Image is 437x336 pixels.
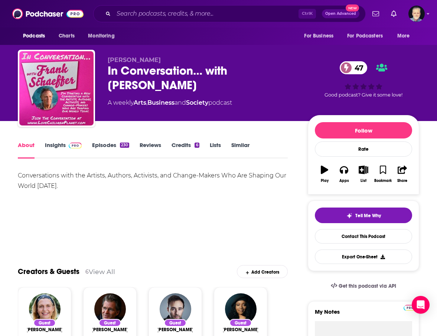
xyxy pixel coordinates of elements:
span: [PERSON_NAME] [222,327,259,333]
div: Apps [339,179,349,183]
img: Dara Starr Tucker [225,293,257,325]
div: 47Good podcast? Give it some love! [308,56,419,102]
img: Yascha Mounk [160,293,191,325]
div: Search podcasts, credits, & more... [93,5,366,22]
button: Open AdvancedNew [322,9,359,18]
div: Guest [99,319,121,327]
img: Beth Allison Barr [29,293,61,325]
button: Follow [315,122,412,138]
span: Charts [59,31,75,41]
span: Monitoring [88,31,114,41]
span: More [397,31,410,41]
a: Charts [54,29,79,43]
a: Show notifications dropdown [369,7,382,20]
span: For Podcasters [347,31,383,41]
div: Conversations with the Artists, Authors, Activists, and Change-Makers Who Are Shaping Our World [... [18,170,288,191]
button: Bookmark [373,161,392,187]
span: Get this podcast via API [339,283,396,289]
a: View All [89,268,115,275]
a: InsightsPodchaser Pro [45,141,82,159]
button: open menu [299,29,343,43]
span: Tell Me Why [355,213,381,219]
button: Show profile menu [408,6,425,22]
div: Share [397,179,407,183]
div: Guest [33,319,56,327]
a: Lists [210,141,221,159]
img: In Conversation… with Frank Schaeffer [19,51,94,125]
a: Reviews [140,141,161,159]
img: Podchaser Pro [69,143,82,149]
div: 6 [85,268,89,275]
a: Yascha Mounk [157,327,194,333]
a: Show notifications dropdown [388,7,400,20]
span: Logged in as JonesLiterary [408,6,425,22]
div: Bookmark [374,179,392,183]
a: Creators & Guests [18,267,79,276]
div: Add Creators [237,265,288,278]
img: Andre Dubus III [94,293,126,325]
a: Business [147,99,175,106]
a: Episodes230 [92,141,129,159]
img: Podchaser Pro [404,305,417,311]
button: open menu [392,29,419,43]
button: Apps [334,161,353,187]
a: Get this podcast via API [325,277,402,295]
span: [PERSON_NAME] [157,327,194,333]
button: Export One-Sheet [315,249,412,264]
span: For Business [304,31,333,41]
button: tell me why sparkleTell Me Why [315,208,412,223]
button: open menu [342,29,394,43]
span: Ctrl K [299,9,316,19]
a: Similar [231,141,250,159]
div: A weekly podcast [108,98,232,107]
span: , [146,99,147,106]
a: Credits6 [172,141,199,159]
a: Dara Starr Tucker [222,327,259,333]
img: User Profile [408,6,425,22]
span: [PERSON_NAME] [91,327,128,333]
span: Podcasts [23,31,45,41]
button: open menu [83,29,124,43]
label: My Notes [315,308,412,321]
div: 6 [195,143,199,148]
div: Guest [164,319,186,327]
img: tell me why sparkle [346,213,352,219]
a: Arts [134,99,146,106]
span: [PERSON_NAME] [26,327,63,333]
a: Contact This Podcast [315,229,412,244]
span: Open Advanced [325,12,356,16]
div: List [361,179,366,183]
span: and [175,99,186,106]
a: About [18,141,35,159]
div: Guest [229,319,252,327]
a: Society [186,99,208,106]
div: Rate [315,141,412,157]
div: 230 [120,143,129,148]
button: Share [393,161,412,187]
img: Podchaser - Follow, Share and Rate Podcasts [12,7,84,21]
span: Good podcast? Give it some love! [325,92,402,98]
a: Beth Allison Barr [26,327,63,333]
span: New [346,4,359,12]
a: 47 [340,61,367,74]
input: Search podcasts, credits, & more... [114,8,299,20]
a: Andre Dubus III [91,327,128,333]
a: Pro website [404,304,417,311]
div: Open Intercom Messenger [412,296,430,314]
span: 47 [347,61,367,74]
div: Play [321,179,329,183]
button: open menu [18,29,55,43]
button: Play [315,161,334,187]
span: [PERSON_NAME] [108,56,161,63]
button: List [354,161,373,187]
